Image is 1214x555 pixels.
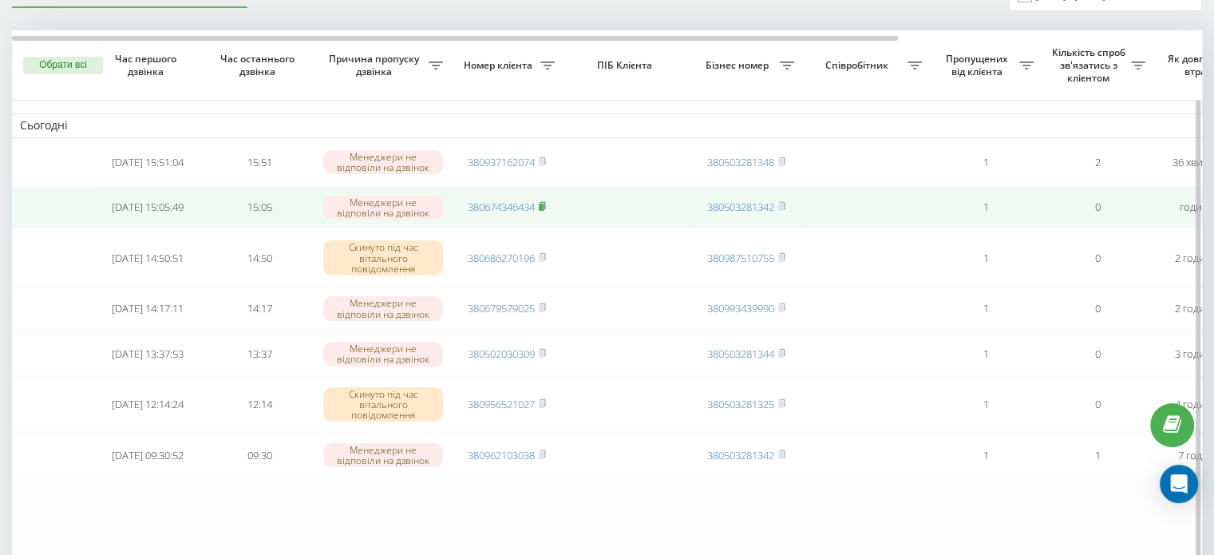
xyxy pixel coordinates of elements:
[105,53,191,77] span: Час першого дзвінка
[1042,141,1153,184] td: 2
[92,186,204,228] td: [DATE] 15:05:49
[930,333,1042,375] td: 1
[323,387,443,422] div: Скинуто під час вітального повідомлення
[92,434,204,477] td: [DATE] 09:30:52
[216,53,303,77] span: Час останнього дзвінка
[938,53,1019,77] span: Пропущених від клієнта
[707,251,774,265] a: 380987510755
[468,155,535,169] a: 380937162074
[707,155,774,169] a: 380503281348
[323,150,443,174] div: Менеджери не відповіли на дзвінок
[576,59,677,72] span: ПІБ Клієнта
[323,443,443,467] div: Менеджери не відповіли на дзвінок
[204,141,315,184] td: 15:51
[707,347,774,361] a: 380503281344
[204,287,315,330] td: 14:17
[707,200,774,214] a: 380503281342
[204,232,315,284] td: 14:50
[1042,186,1153,228] td: 0
[930,434,1042,477] td: 1
[92,232,204,284] td: [DATE] 14:50:51
[698,59,780,72] span: Бізнес номер
[323,53,429,77] span: Причина пропуску дзвінка
[323,342,443,366] div: Менеджери не відповіли на дзвінок
[810,59,908,72] span: Співробітник
[930,186,1042,228] td: 1
[323,296,443,320] div: Менеджери не відповіли на дзвінок
[1042,287,1153,330] td: 0
[204,333,315,375] td: 13:37
[459,59,540,72] span: Номер клієнта
[204,379,315,431] td: 12:14
[930,379,1042,431] td: 1
[930,287,1042,330] td: 1
[1050,46,1131,84] span: Кількість спроб зв'язатись з клієнтом
[468,397,535,411] a: 380956521027
[930,232,1042,284] td: 1
[1160,465,1198,503] div: Open Intercom Messenger
[1042,333,1153,375] td: 0
[92,333,204,375] td: [DATE] 13:37:53
[468,251,535,265] a: 380686270196
[707,397,774,411] a: 380503281325
[930,141,1042,184] td: 1
[707,301,774,315] a: 380993439990
[204,186,315,228] td: 15:05
[468,448,535,462] a: 380962103038
[92,141,204,184] td: [DATE] 15:51:04
[468,200,535,214] a: 380674346434
[323,240,443,276] div: Скинуто під час вітального повідомлення
[23,57,103,74] button: Обрати всі
[92,379,204,431] td: [DATE] 12:14:24
[92,287,204,330] td: [DATE] 14:17:11
[468,347,535,361] a: 380502030309
[1042,379,1153,431] td: 0
[468,301,535,315] a: 380679579025
[323,196,443,220] div: Менеджери не відповіли на дзвінок
[204,434,315,477] td: 09:30
[1042,434,1153,477] td: 1
[707,448,774,462] a: 380503281342
[1042,232,1153,284] td: 0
